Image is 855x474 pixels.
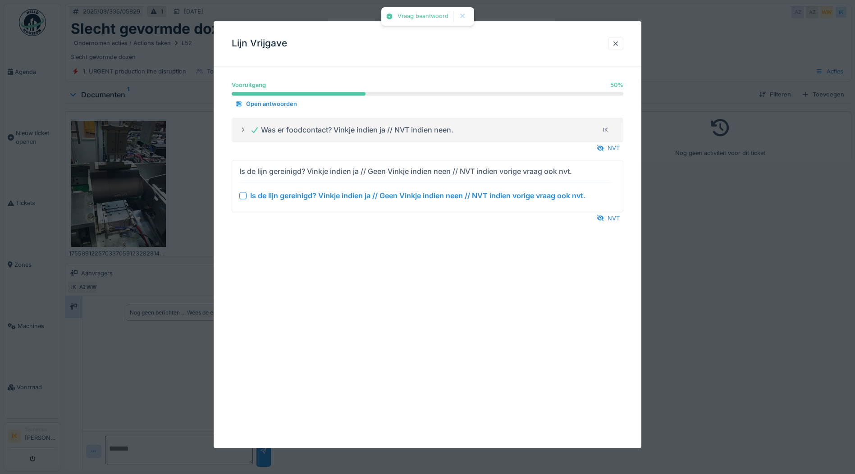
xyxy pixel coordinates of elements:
[398,13,448,20] div: Vraag beantwoord
[593,212,623,224] div: NVT
[232,92,623,96] progress: 50 %
[593,142,623,155] div: NVT
[250,124,453,135] div: Was er foodcontact? Vinkje indien ja // NVT indien neen.
[232,38,287,49] h3: Lijn Vrijgave
[236,122,619,138] summary: Was er foodcontact? Vinkje indien ja // NVT indien neen.IK
[236,164,619,208] summary: Is de lijn gereinigd? Vinkje indien ja // Geen Vinkje indien neen // NVT indien vorige vraag ook ...
[232,81,266,89] div: Vooruitgang
[232,98,301,110] div: Open antwoorden
[610,81,623,89] div: 50 %
[250,190,585,201] div: Is de lijn gereinigd? Vinkje indien ja // Geen Vinkje indien neen // NVT indien vorige vraag ook ...
[239,166,572,177] div: Is de lijn gereinigd? Vinkje indien ja // Geen Vinkje indien neen // NVT indien vorige vraag ook ...
[599,123,612,136] div: IK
